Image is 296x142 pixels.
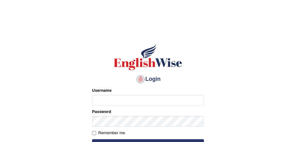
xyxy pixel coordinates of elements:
[92,131,96,135] input: Remember me
[92,130,125,136] label: Remember me
[113,43,183,71] img: Logo of English Wise sign in for intelligent practice with AI
[92,87,112,93] label: Username
[92,109,111,115] label: Password
[92,74,204,84] h4: Login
